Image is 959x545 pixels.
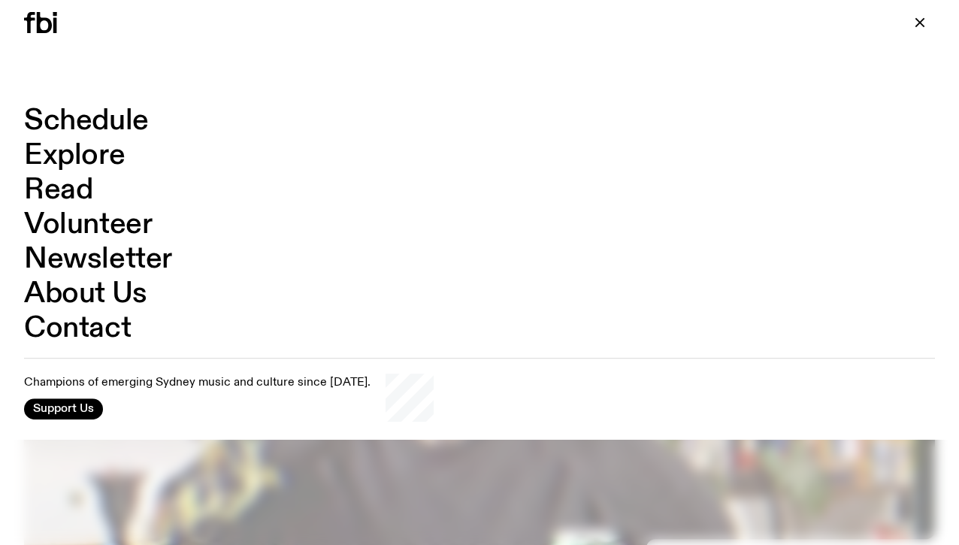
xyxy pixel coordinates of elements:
span: Support Us [33,402,94,416]
p: Champions of emerging Sydney music and culture since [DATE]. [24,377,371,391]
a: Read [24,176,92,204]
a: Explore [24,141,125,170]
a: Contact [24,314,131,343]
a: Schedule [24,107,149,135]
button: Support Us [24,398,103,419]
a: About Us [24,280,147,308]
a: Newsletter [24,245,172,274]
a: Volunteer [24,210,152,239]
